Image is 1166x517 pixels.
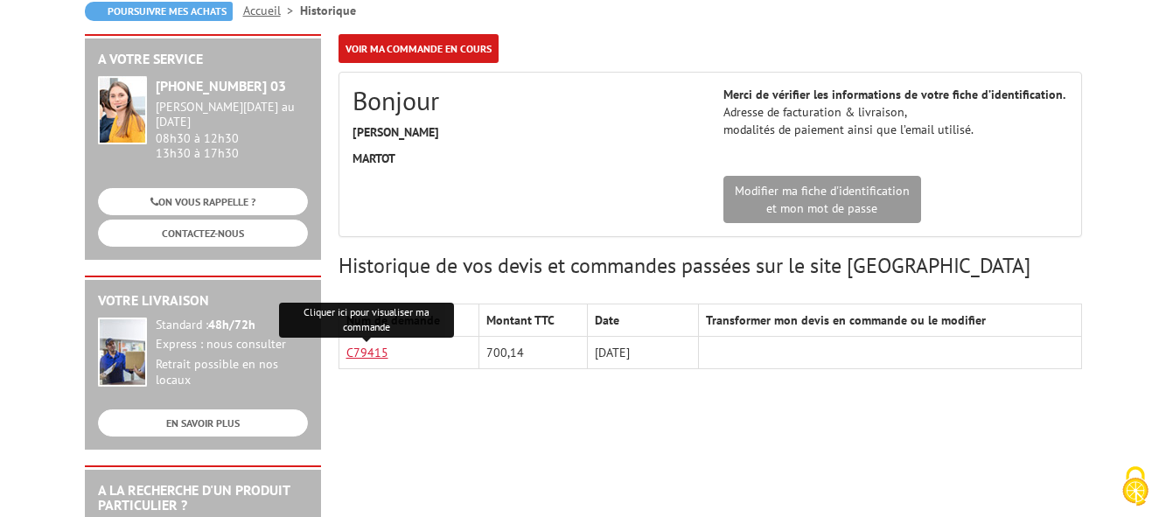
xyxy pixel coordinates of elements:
[346,345,388,360] a: C79415
[353,150,395,166] strong: MARTOT
[587,337,698,369] td: [DATE]
[156,100,308,129] div: [PERSON_NAME][DATE] au [DATE]
[156,100,308,160] div: 08h30 à 12h30 13h30 à 17h30
[339,255,1082,277] h3: Historique de vos devis et commandes passées sur le site [GEOGRAPHIC_DATA]
[98,220,308,247] a: CONTACTEZ-NOUS
[98,76,147,144] img: widget-service.jpg
[587,304,698,337] th: Date
[479,337,587,369] td: 700,14
[279,303,454,338] div: Cliquer ici pour visualiser ma commande
[98,318,147,387] img: widget-livraison.jpg
[98,52,308,67] h2: A votre service
[156,77,286,94] strong: [PHONE_NUMBER] 03
[699,304,1081,337] th: Transformer mon devis en commande ou le modifier
[723,176,921,223] a: Modifier ma fiche d'identificationet mon mot de passe
[98,293,308,309] h2: Votre livraison
[98,188,308,215] a: ON VOUS RAPPELLE ?
[723,86,1068,138] p: Adresse de facturation & livraison, modalités de paiement ainsi que l’email utilisé.
[353,124,439,140] strong: [PERSON_NAME]
[98,409,308,437] a: EN SAVOIR PLUS
[1105,458,1166,517] button: Cookies (fenêtre modale)
[353,86,697,115] h2: Bonjour
[85,2,233,21] a: Poursuivre mes achats
[208,317,255,332] strong: 48h/72h
[300,2,356,19] li: Historique
[1114,465,1157,508] img: Cookies (fenêtre modale)
[723,87,1065,102] strong: Merci de vérifier les informations de votre fiche d’identification.
[98,483,308,514] h2: A la recherche d'un produit particulier ?
[339,34,499,63] a: Voir ma commande en cours
[243,3,300,18] a: Accueil
[479,304,587,337] th: Montant TTC
[156,337,308,353] div: Express : nous consulter
[156,318,308,333] div: Standard :
[156,357,308,388] div: Retrait possible en nos locaux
